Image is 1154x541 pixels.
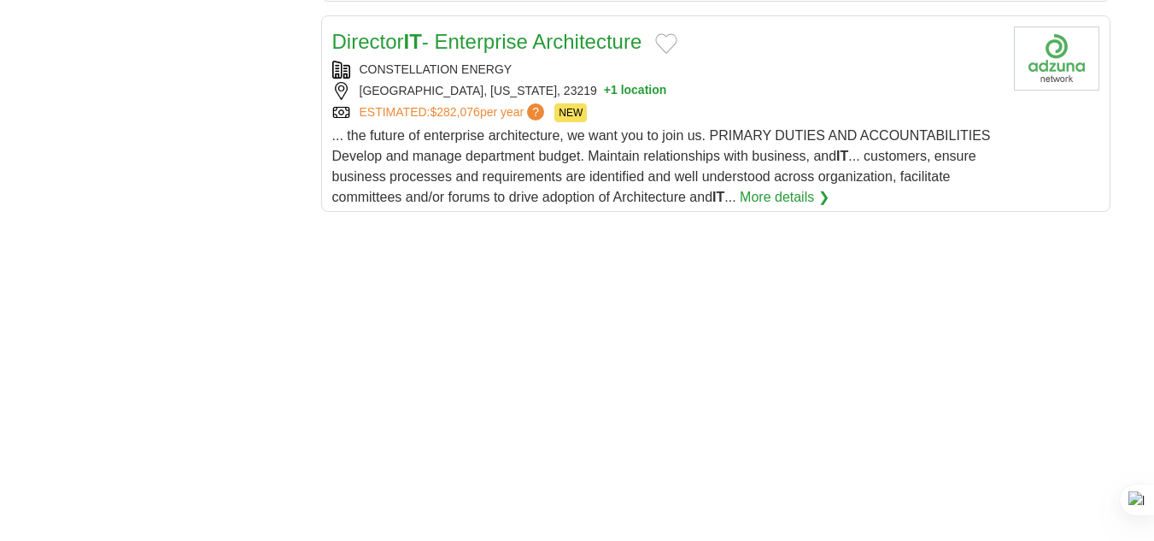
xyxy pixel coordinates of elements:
button: +1 location [604,82,667,100]
img: Company logo [1014,26,1099,91]
span: ? [527,103,544,121]
a: ESTIMATED:$282,076per year? [360,103,548,122]
strong: IT [836,149,848,163]
span: NEW [554,103,587,122]
div: CONSTELLATION ENERGY [332,61,1000,79]
span: ... the future of enterprise architecture, we want you to join us. PRIMARY DUTIES AND ACCOUNTABIL... [332,128,991,204]
span: + [604,82,611,100]
strong: IT [404,30,422,53]
a: More details ❯ [740,187,829,208]
div: [GEOGRAPHIC_DATA], [US_STATE], 23219 [332,82,1000,100]
button: Add to favorite jobs [655,33,677,54]
span: $282,076 [430,105,479,119]
a: DirectorIT- Enterprise Architecture [332,30,642,53]
strong: IT [712,190,724,204]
